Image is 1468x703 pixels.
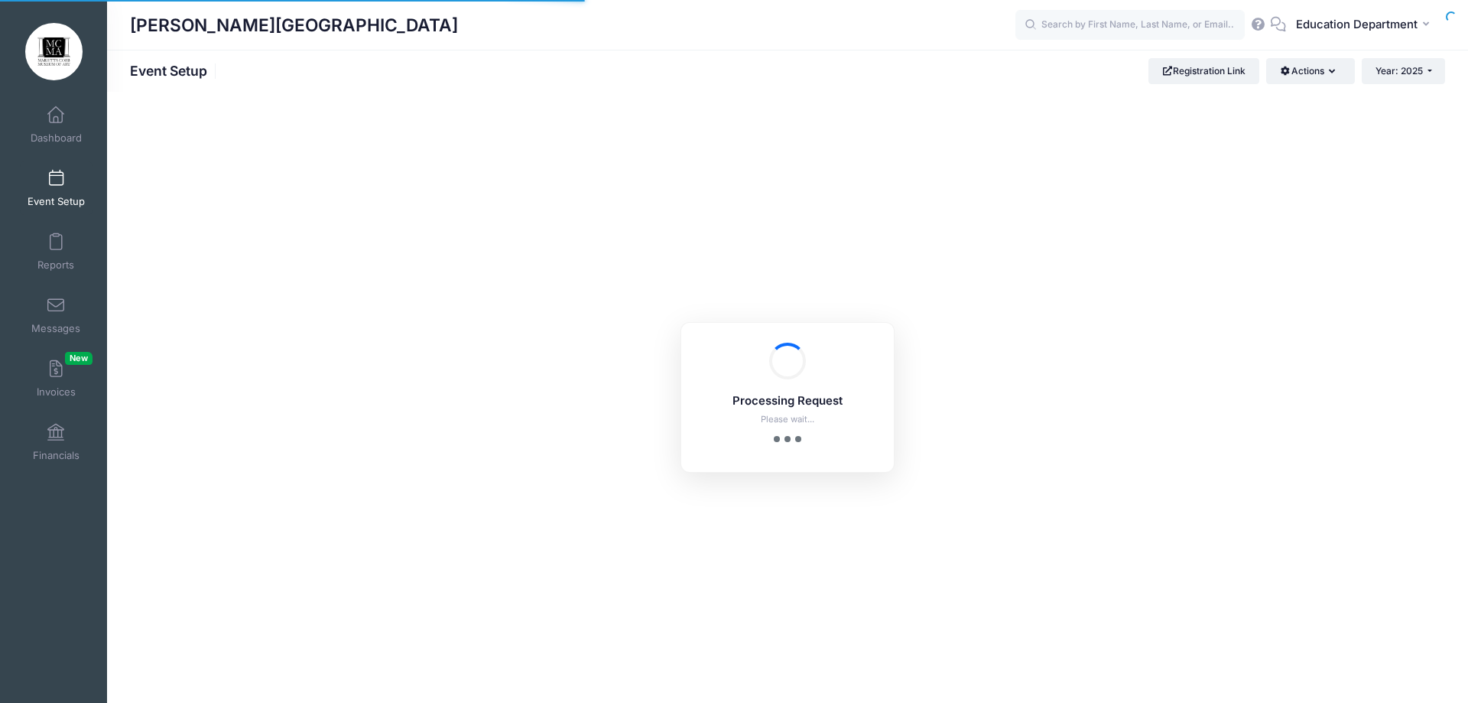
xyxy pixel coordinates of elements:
h1: Event Setup [130,63,220,79]
span: Invoices [37,386,76,399]
a: Registration Link [1148,58,1259,84]
a: Financials [20,415,93,469]
a: Dashboard [20,98,93,151]
p: Please wait... [701,413,874,426]
span: Messages [31,322,80,335]
span: Reports [37,259,74,272]
a: Messages [20,288,93,342]
button: Year: 2025 [1362,58,1445,84]
button: Education Department [1286,8,1445,43]
span: Financials [33,449,80,462]
h1: [PERSON_NAME][GEOGRAPHIC_DATA] [130,8,458,43]
span: New [65,352,93,365]
h5: Processing Request [701,395,874,408]
span: Year: 2025 [1375,65,1423,76]
a: InvoicesNew [20,352,93,405]
span: Dashboard [31,132,82,145]
a: Reports [20,225,93,278]
input: Search by First Name, Last Name, or Email... [1015,10,1245,41]
button: Actions [1266,58,1354,84]
span: Education Department [1296,16,1418,33]
img: Marietta Cobb Museum of Art [25,23,83,80]
span: Event Setup [28,195,85,208]
a: Event Setup [20,161,93,215]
